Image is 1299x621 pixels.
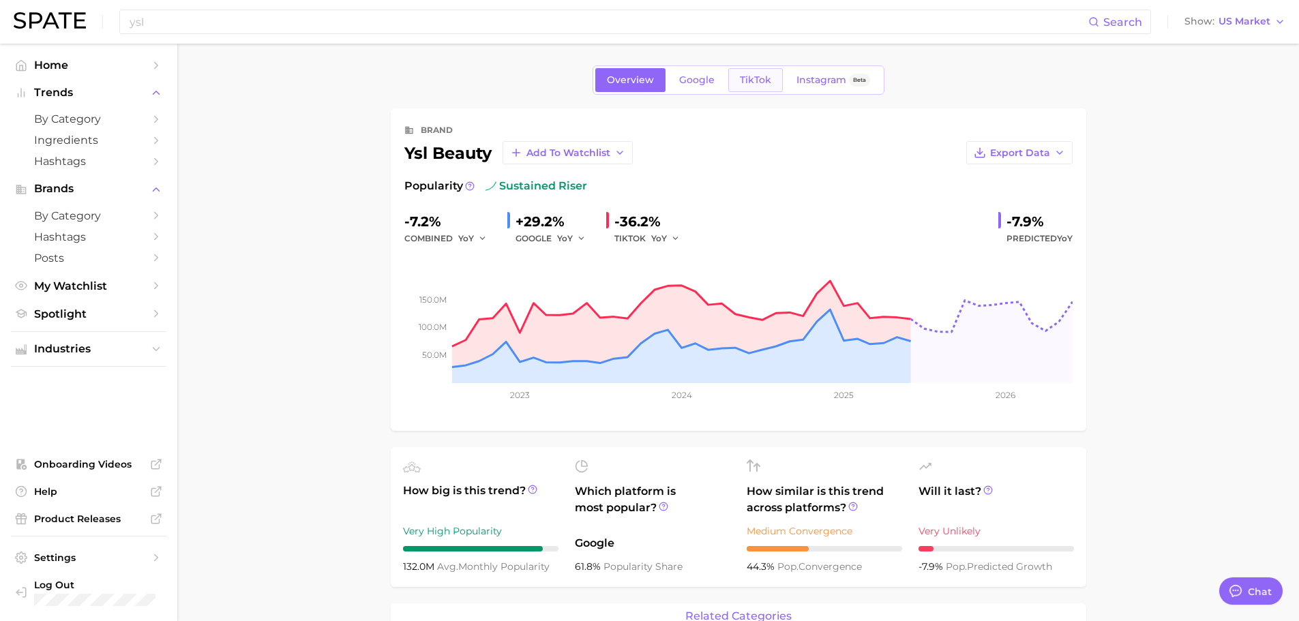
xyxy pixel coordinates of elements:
[1219,18,1270,25] span: US Market
[1184,18,1214,25] span: Show
[11,275,166,297] a: My Watchlist
[796,74,846,86] span: Instagram
[11,82,166,103] button: Trends
[919,483,1074,516] span: Will it last?
[11,108,166,130] a: by Category
[990,147,1050,159] span: Export Data
[1181,13,1289,31] button: ShowUS Market
[34,343,143,355] span: Industries
[404,178,463,194] span: Popularity
[526,147,610,159] span: Add to Watchlist
[34,279,143,292] span: My Watchlist
[834,390,854,400] tspan: 2025
[458,232,474,244] span: YoY
[404,230,496,247] div: combined
[614,211,689,232] div: -36.2%
[128,10,1088,33] input: Search here for a brand, industry, or ingredient
[34,579,161,591] span: Log Out
[668,68,726,92] a: Google
[34,209,143,222] span: by Category
[11,509,166,529] a: Product Releases
[11,179,166,199] button: Brands
[747,546,902,551] div: 4 / 10
[403,523,558,539] div: Very High Popularity
[11,547,166,568] a: Settings
[11,454,166,474] a: Onboarding Videos
[679,74,715,86] span: Google
[403,560,437,573] span: 132.0m
[34,307,143,320] span: Spotlight
[777,560,798,573] abbr: popularity index
[486,178,587,194] span: sustained riser
[509,390,529,400] tspan: 2023
[740,74,771,86] span: TikTok
[11,303,166,324] a: Spotlight
[34,551,143,564] span: Settings
[34,183,143,195] span: Brands
[11,575,166,610] a: Log out. Currently logged in with e-mail roberto.gil@givaudan.com.
[996,390,1015,400] tspan: 2026
[404,141,633,164] div: ysl beauty
[595,68,666,92] a: Overview
[34,230,143,243] span: Hashtags
[34,59,143,72] span: Home
[614,230,689,247] div: TIKTOK
[575,483,730,528] span: Which platform is most popular?
[437,560,458,573] abbr: average
[503,141,633,164] button: Add to Watchlist
[34,485,143,498] span: Help
[34,513,143,525] span: Product Releases
[1103,16,1142,29] span: Search
[919,523,1074,539] div: Very Unlikely
[603,560,683,573] span: popularity share
[966,141,1073,164] button: Export Data
[11,55,166,76] a: Home
[34,87,143,99] span: Trends
[34,134,143,147] span: Ingredients
[14,12,86,29] img: SPATE
[486,181,496,192] img: sustained riser
[11,339,166,359] button: Industries
[853,74,866,86] span: Beta
[651,232,667,244] span: YoY
[1006,211,1073,232] div: -7.9%
[34,252,143,264] span: Posts
[437,560,550,573] span: monthly popularity
[11,481,166,502] a: Help
[11,226,166,247] a: Hashtags
[946,560,1052,573] span: predicted growth
[34,112,143,125] span: by Category
[946,560,967,573] abbr: popularity index
[557,230,586,247] button: YoY
[919,546,1074,551] div: 1 / 10
[403,483,558,516] span: How big is this trend?
[651,230,681,247] button: YoY
[747,483,902,516] span: How similar is this trend across platforms?
[516,230,595,247] div: GOOGLE
[777,560,862,573] span: convergence
[557,232,573,244] span: YoY
[728,68,783,92] a: TikTok
[607,74,654,86] span: Overview
[785,68,882,92] a: InstagramBeta
[11,247,166,269] a: Posts
[516,211,595,232] div: +29.2%
[919,560,946,573] span: -7.9%
[671,390,691,400] tspan: 2024
[11,130,166,151] a: Ingredients
[1057,233,1073,243] span: YoY
[575,560,603,573] span: 61.8%
[34,155,143,168] span: Hashtags
[403,546,558,551] div: 9 / 10
[747,560,777,573] span: 44.3%
[1006,230,1073,247] span: Predicted
[421,122,453,138] div: brand
[458,230,488,247] button: YoY
[404,211,496,232] div: -7.2%
[34,458,143,470] span: Onboarding Videos
[11,205,166,226] a: by Category
[11,151,166,172] a: Hashtags
[747,523,902,539] div: Medium Convergence
[575,535,730,551] span: Google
